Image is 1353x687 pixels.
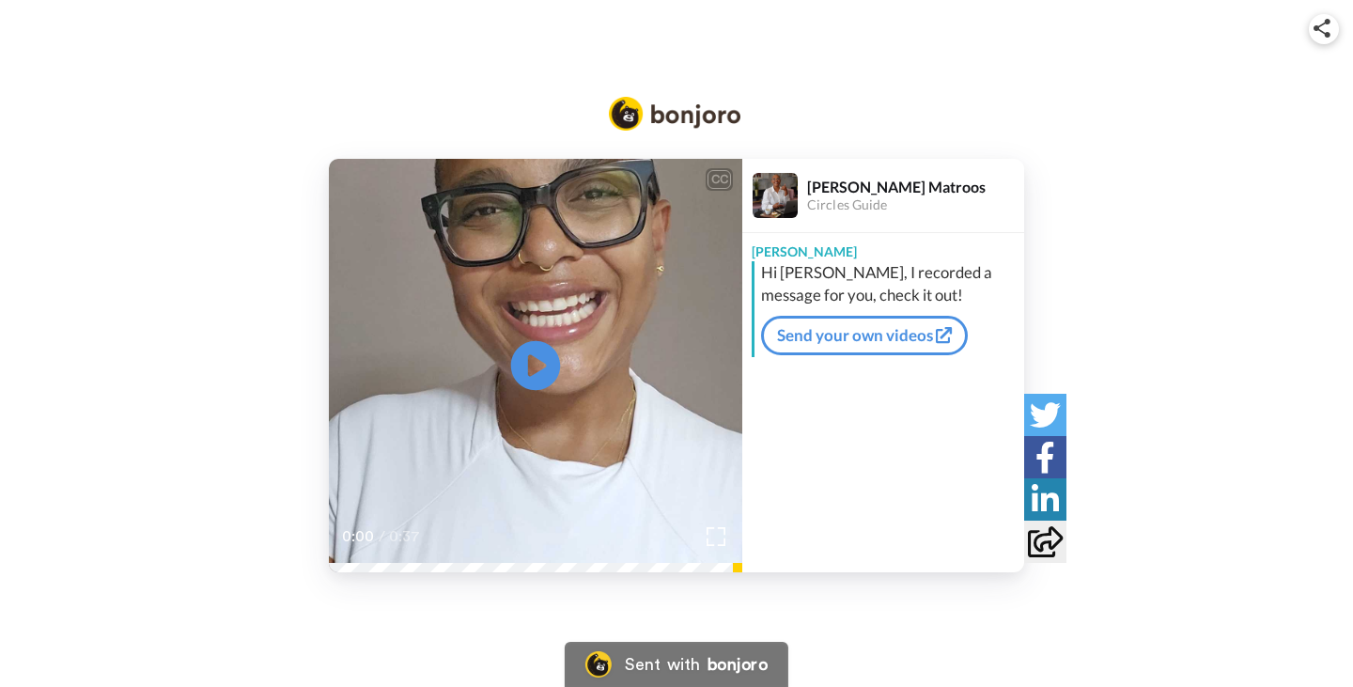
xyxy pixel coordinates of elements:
span: 0:37 [389,525,422,548]
img: Bonjoro Logo [609,97,740,131]
div: CC [708,170,731,189]
span: / [379,525,385,548]
div: [PERSON_NAME] Matroos [807,178,1023,195]
a: Send your own videos [761,316,968,355]
img: ic_share.svg [1314,19,1330,38]
div: Hi [PERSON_NAME], I recorded a message for you, check it out! [761,261,1019,306]
div: Circles Guide [807,197,1023,213]
span: 0:00 [342,525,375,548]
img: Full screen [707,527,725,546]
img: Profile Image [753,173,798,218]
div: [PERSON_NAME] [742,233,1024,261]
